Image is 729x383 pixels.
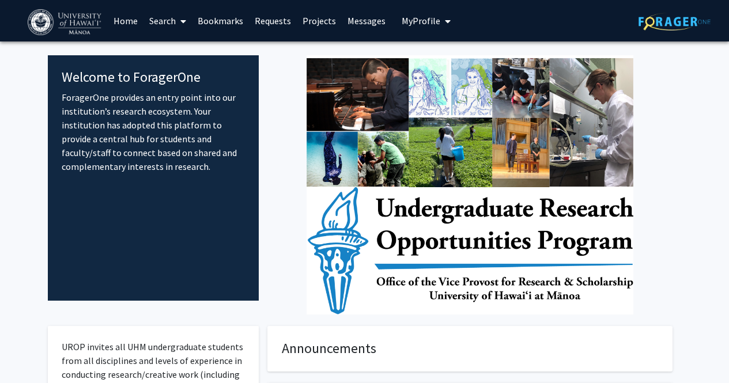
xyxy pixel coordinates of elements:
a: Search [143,1,192,41]
a: Requests [249,1,297,41]
a: Home [108,1,143,41]
a: Messages [342,1,391,41]
h4: Announcements [282,340,658,357]
h4: Welcome to ForagerOne [62,69,245,86]
img: University of Hawaiʻi at Mānoa Logo [28,9,104,35]
img: Cover Image [307,55,633,314]
img: ForagerOne Logo [639,13,711,31]
span: My Profile [402,15,440,26]
a: Bookmarks [192,1,249,41]
iframe: Chat [9,331,49,374]
a: Projects [297,1,342,41]
p: ForagerOne provides an entry point into our institution’s research ecosystem. Your institution ha... [62,90,245,173]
